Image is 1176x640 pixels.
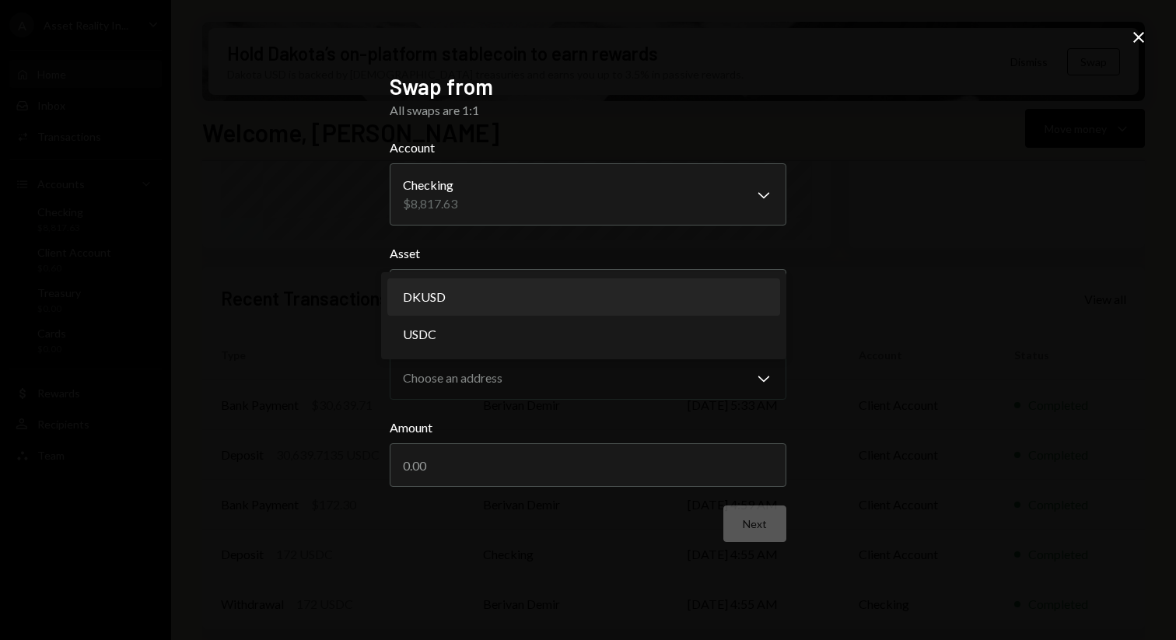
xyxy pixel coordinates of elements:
span: DKUSD [403,288,446,306]
button: Source Address [390,356,786,400]
h2: Swap from [390,72,786,102]
label: Asset [390,244,786,263]
input: 0.00 [390,443,786,487]
span: USDC [403,325,436,344]
div: All swaps are 1:1 [390,101,786,120]
label: Account [390,138,786,157]
label: Amount [390,418,786,437]
button: Asset [390,269,786,313]
button: Account [390,163,786,226]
